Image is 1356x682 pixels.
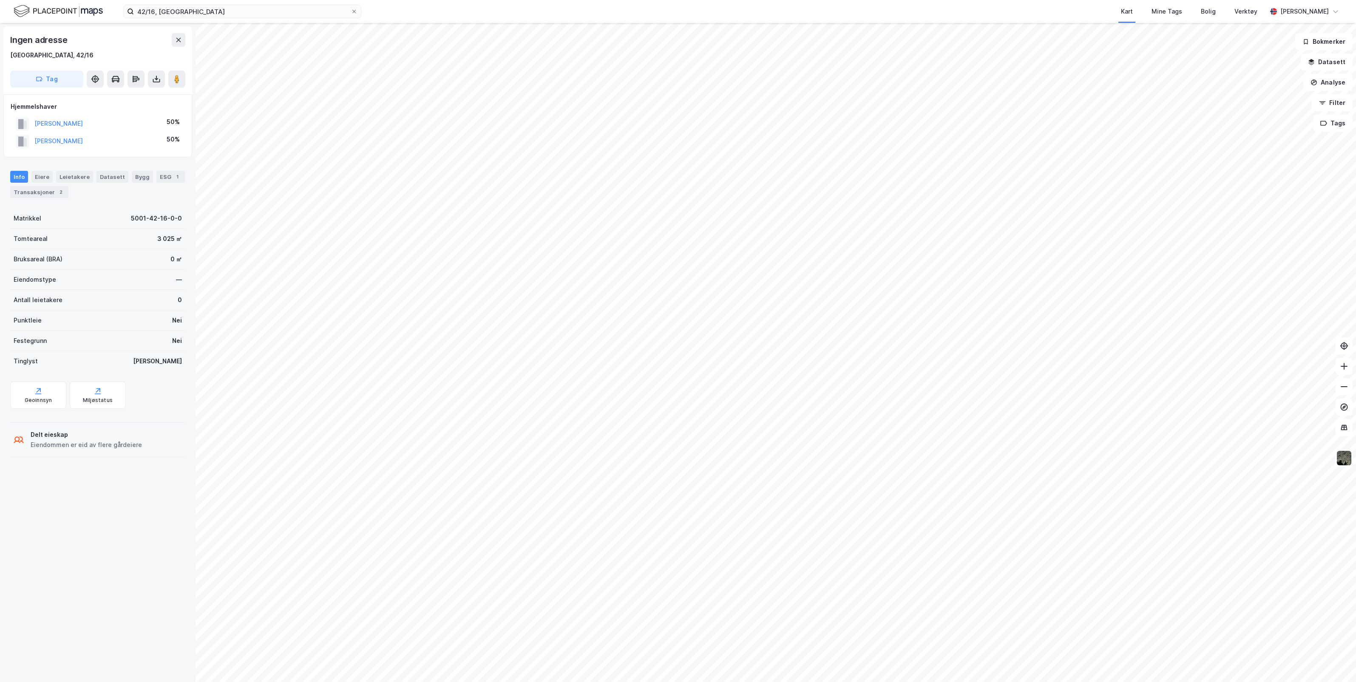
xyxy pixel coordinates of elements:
div: Hjemmelshaver [11,102,185,112]
div: Mine Tags [1152,6,1182,17]
div: Nei [172,336,182,346]
div: Bruksareal (BRA) [14,254,62,264]
div: [PERSON_NAME] [1280,6,1329,17]
div: 1 [173,173,182,181]
button: Tags [1313,115,1353,132]
div: Transaksjoner [10,186,68,198]
div: Eiere [31,171,53,183]
div: Bygg [132,171,153,183]
button: Analyse [1303,74,1353,91]
div: Verktøy [1234,6,1257,17]
div: ESG [156,171,185,183]
div: 0 [178,295,182,305]
div: Punktleie [14,315,42,325]
button: Tag [10,71,83,88]
button: Datasett [1301,54,1353,71]
div: Leietakere [56,171,93,183]
div: Eiendommen er eid av flere gårdeiere [31,440,142,450]
div: Miljøstatus [83,397,113,404]
div: Kart [1121,6,1133,17]
div: Nei [172,315,182,325]
div: Datasett [96,171,128,183]
div: Ingen adresse [10,33,69,47]
div: Info [10,171,28,183]
div: 50% [167,134,180,144]
div: Tinglyst [14,356,38,366]
div: Bolig [1201,6,1216,17]
div: Antall leietakere [14,295,62,305]
input: Søk på adresse, matrikkel, gårdeiere, leietakere eller personer [134,5,351,18]
div: 3 025 ㎡ [157,234,182,244]
div: Tomteareal [14,234,48,244]
img: 9k= [1336,450,1352,466]
div: Delt eieskap [31,430,142,440]
iframe: Chat Widget [1313,641,1356,682]
div: 2 [57,188,65,196]
div: [PERSON_NAME] [133,356,182,366]
div: Matrikkel [14,213,41,224]
div: Festegrunn [14,336,47,346]
div: 5001-42-16-0-0 [131,213,182,224]
div: 0 ㎡ [170,254,182,264]
button: Bokmerker [1295,33,1353,50]
div: — [176,274,182,285]
div: Geoinnsyn [25,397,52,404]
button: Filter [1312,94,1353,111]
div: 50% [167,117,180,127]
img: logo.f888ab2527a4732fd821a326f86c7f29.svg [14,4,103,19]
div: Eiendomstype [14,274,56,285]
div: [GEOGRAPHIC_DATA], 42/16 [10,50,94,60]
